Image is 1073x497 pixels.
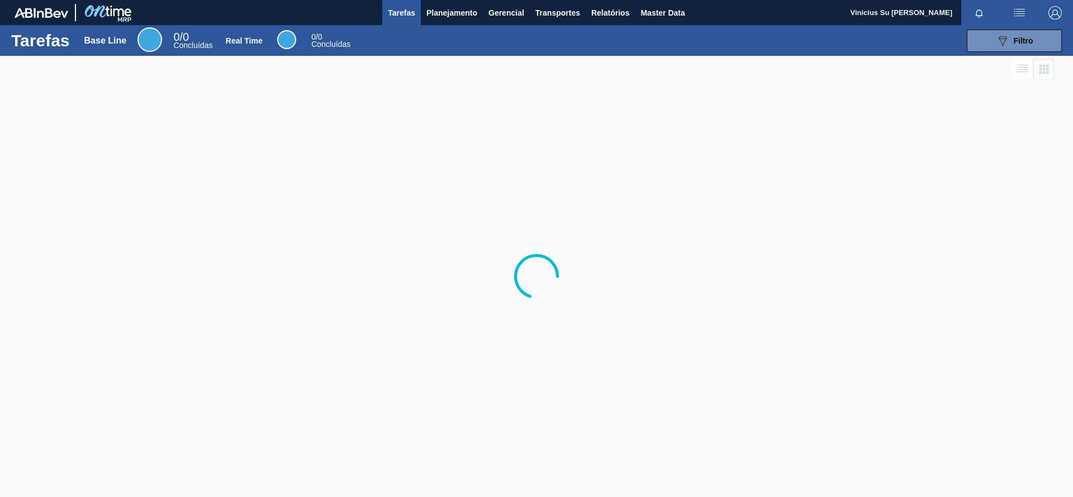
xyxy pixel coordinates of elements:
[226,36,263,45] div: Real Time
[1013,6,1026,20] img: userActions
[535,6,580,20] span: Transportes
[961,5,997,21] button: Notificações
[84,36,127,46] div: Base Line
[591,6,629,20] span: Relatórios
[967,30,1062,52] button: Filtro
[426,6,477,20] span: Planejamento
[15,8,68,18] img: TNhmsLtSVTkK8tSr43FrP2fwEKptu5GPRR3wAAAABJRU5ErkJggg==
[173,31,189,43] span: / 0
[311,40,350,49] span: Concluídas
[11,34,70,47] h1: Tarefas
[488,6,524,20] span: Gerencial
[1014,36,1033,45] span: Filtro
[173,41,212,50] span: Concluídas
[311,32,316,41] span: 0
[640,6,685,20] span: Master Data
[388,6,415,20] span: Tarefas
[311,32,322,41] span: / 0
[277,30,296,49] div: Real Time
[173,32,212,49] div: Base Line
[311,34,350,48] div: Real Time
[1048,6,1062,20] img: Logout
[137,27,162,52] div: Base Line
[173,31,179,43] span: 0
